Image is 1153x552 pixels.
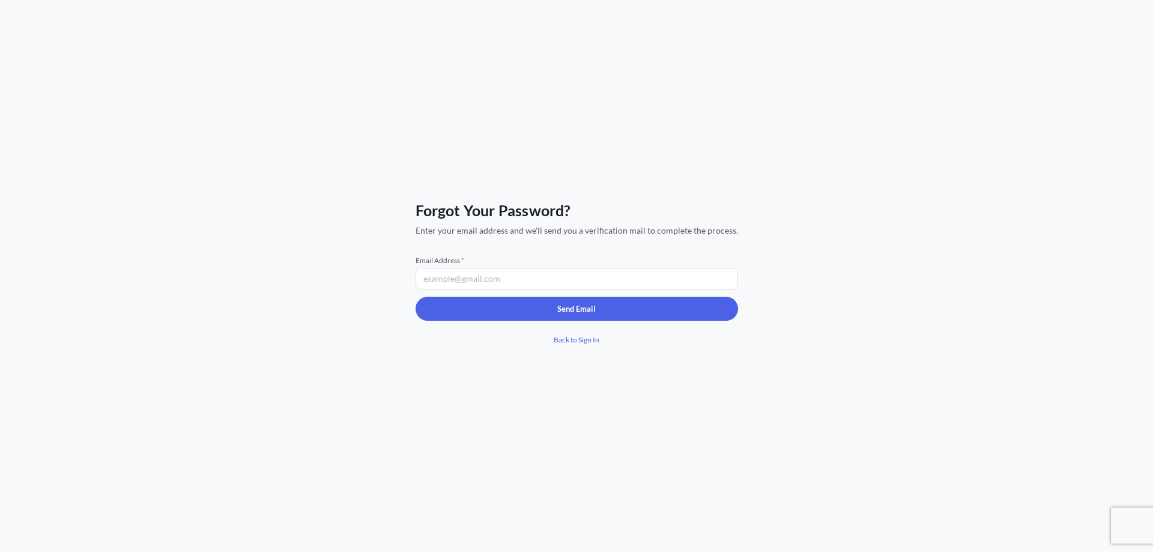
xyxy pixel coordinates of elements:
[416,256,738,265] span: Email Address
[416,297,738,321] button: Send Email
[416,328,738,352] a: Back to Sign In
[416,201,738,220] span: Forgot Your Password?
[416,268,738,290] input: example@gmail.com
[557,303,596,315] p: Send Email
[416,225,738,237] span: Enter your email address and we'll send you a verification mail to complete the process.
[554,334,599,346] span: Back to Sign In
